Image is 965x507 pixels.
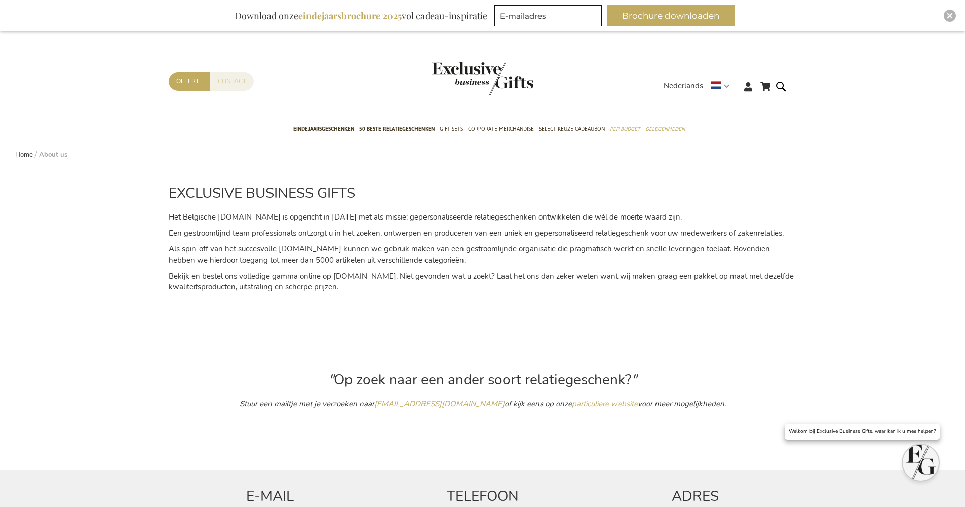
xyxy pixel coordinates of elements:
span: Gift Sets [440,124,463,134]
button: Brochure downloaden [607,5,735,26]
h2: EXCLUSIVE BUSINESS GIFTS [169,186,797,201]
h2: E-MAIL [169,489,371,504]
input: E-mailadres [494,5,602,26]
span: Corporate Merchandise [468,124,534,134]
h2: ADRES [594,489,797,504]
span: Eindejaarsgeschenken [293,124,354,134]
span: Per Budget [610,124,640,134]
a: Contact [210,72,254,91]
a: particuliere website [572,399,638,409]
form: marketing offers and promotions [494,5,605,29]
span: Select Keuze Cadeaubon [539,124,605,134]
b: eindejaarsbrochure 2025 [298,10,402,22]
h2: TELEFOON [381,489,584,504]
span: Een gestroomlijnd team professionals ontzorgt u in het zoeken, ontwerpen en produceren van een un... [169,228,784,238]
img: Exclusive Business gifts logo [432,62,533,95]
a: Home [15,150,33,159]
a: Offerte [169,72,210,91]
span: Als spin-off van het succesvolle [DOMAIN_NAME] kunnen we gebruik maken van een gestroomlijnde org... [169,244,770,265]
img: Close [947,13,953,19]
a: [EMAIL_ADDRESS][DOMAIN_NAME] [374,399,505,409]
span: Gelegenheden [645,124,685,134]
span: Nederlands [664,80,703,92]
div: Nederlands [664,80,736,92]
span: Het Belgische [DOMAIN_NAME] is opgericht in [DATE] met als missie: gepersonaliseerde relatiegesch... [169,212,682,222]
span: 50 beste relatiegeschenken [359,124,435,134]
div: Download onze vol cadeau-inspiratie [230,5,492,26]
span: Bekijk en bestel ons volledige gamma online op [DOMAIN_NAME]. Niet gevonden wat u zoekt? Laat het... [169,271,794,292]
strong: About us [39,150,67,159]
div: Close [944,10,956,22]
a: store logo [432,62,483,95]
em: " [328,370,334,389]
em: " [631,370,637,389]
em: Stuur een mailtje met je verzoeken naar of kijk eens op onze voor meer mogelijkheden. [240,399,726,409]
h2: Op zoek naar een ander soort relatiegeschenk? [169,372,797,388]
